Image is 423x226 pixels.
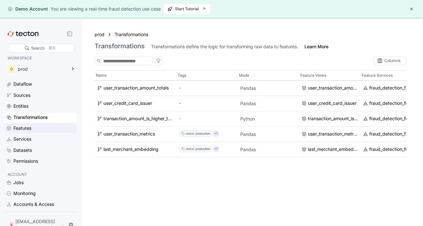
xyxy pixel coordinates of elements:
[304,43,328,50] a: Learn More
[308,115,358,122] div: transaction_amount_is_higher_than_average
[384,59,400,63] div: Columns
[369,131,410,138] div: fraud_detection_feature_service
[302,85,358,92] a: user_transaction_amount_totals
[97,85,174,92] a: user_transaction_amount_totals
[115,31,148,38] a: Transformations
[214,131,218,137] p: +1
[308,146,358,153] div: last_merchant_embedding
[300,72,326,79] p: Feature Views
[196,146,210,152] div: production
[13,179,24,186] div: Jobs
[373,56,406,65] div: Columns
[5,189,77,198] a: Monitoring
[5,123,77,133] a: Features
[151,43,298,50] div: Transformations define the logic for transforming raw data to features.
[363,115,419,122] a: fraud_detection_feature_service:v2
[104,146,158,153] div: last_merchant_embedding
[179,100,235,107] div: -
[369,115,419,122] div: fraud_detection_feature_service:v2
[95,42,145,50] h3: Transformations
[13,92,30,99] div: Sources
[214,146,218,152] p: +1
[163,4,211,14] button: Start Tutorial
[167,4,206,14] span: Start Tutorial
[362,72,393,79] p: Feature Services
[8,43,74,52] div: Search⌘K
[369,100,419,107] div: fraud_detection_feature_service:v2
[5,199,77,209] a: Accounts & Access
[97,146,174,153] a: last_merchant_embedding
[13,136,31,143] div: Services
[239,72,249,79] p: Mode
[96,72,107,79] p: Name
[240,85,296,91] p: Pandas
[13,103,28,110] div: Entities
[5,134,77,144] a: Services
[179,115,235,122] div: -
[8,6,48,12] div: Demo Account
[5,101,77,111] a: Entities
[302,146,358,153] a: last_merchant_embedding
[104,100,152,107] div: user_credit_card_issuer
[104,131,155,138] div: user_transaction_metrics
[308,85,358,92] div: user_transaction_amount_totals
[308,100,357,107] div: user_credit_card_issuer
[5,156,77,166] a: Permissions
[104,115,174,122] div: transaction_amount_is_higher_than_average
[13,190,36,197] div: Monitoring
[95,31,104,38] a: prod
[240,146,296,153] p: Pandas
[308,131,358,138] div: user_transaction_metrics
[302,100,358,107] a: user_credit_card_issuer
[186,146,195,152] div: status :
[5,90,77,100] a: Sources
[97,131,174,138] a: user_transaction_metrics
[104,85,169,92] div: user_transaction_amount_totals
[240,131,296,137] p: Pandas
[13,114,48,121] div: Transformations
[48,44,56,51] div: ⌘K
[186,131,195,137] div: status :
[302,131,358,138] a: user_transaction_metrics
[13,81,32,88] div: Dataflow
[5,178,77,187] a: Jobs
[178,72,186,79] p: Tags
[5,113,77,122] a: Transformations
[363,131,410,138] a: fraud_detection_feature_service
[13,201,54,208] div: Accounts & Access
[196,131,210,137] div: production
[240,116,296,122] p: Python
[18,67,66,71] div: prod
[369,146,419,153] div: fraud_detection_feature_service:v2
[13,147,32,154] div: Datasets
[13,125,31,132] div: Features
[97,100,174,107] a: user_credit_card_issuer
[31,45,44,51] div: Search
[50,5,161,12] div: You are viewing a real-time fraud detection use case
[369,85,410,92] div: fraud_detection_feature_service:v2
[13,158,38,165] div: Permissions
[363,146,419,153] a: fraud_detection_feature_service:v2
[8,55,74,61] p: WORKSPACE
[179,85,235,92] div: -
[8,171,74,178] p: ACCOUNT
[97,115,174,122] a: transaction_amount_is_higher_than_average
[240,100,296,107] p: Pandas
[363,100,419,107] a: fraud_detection_feature_service:v2
[5,145,77,155] a: Datasets
[363,85,410,92] a: fraud_detection_feature_service:v2
[302,115,358,122] a: transaction_amount_is_higher_than_average
[5,79,77,89] a: Dataflow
